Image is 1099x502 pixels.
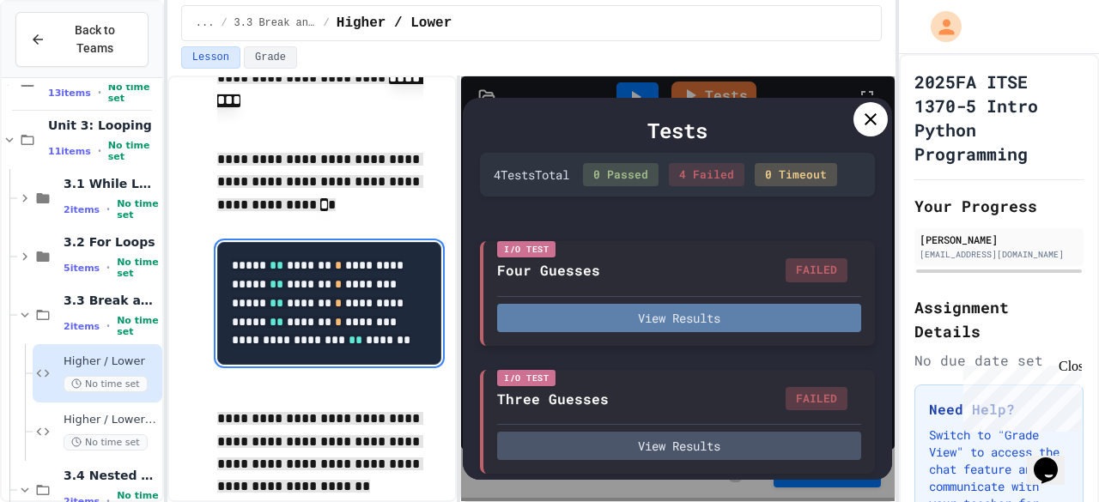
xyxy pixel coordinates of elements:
span: / [324,16,330,30]
span: Unit 3: Looping [48,118,159,133]
span: No time set [117,198,159,221]
button: View Results [497,432,861,460]
iframe: chat widget [956,359,1082,432]
div: Three Guesses [497,389,609,409]
span: 2 items [64,321,100,332]
span: • [98,86,101,100]
h2: Your Progress [914,194,1084,218]
span: 3.3 Break and Continue [234,16,317,30]
span: 3.3 Break and Continue [64,293,159,308]
span: No time set [64,376,148,392]
span: No time set [64,434,148,451]
div: Chat with us now!Close [7,7,118,109]
span: Higher / Lower [64,354,159,369]
span: No time set [117,257,159,279]
span: 13 items [48,88,91,99]
div: FAILED [786,387,847,411]
div: Tests [480,115,875,146]
span: 5 items [64,263,100,274]
div: I/O Test [497,370,556,386]
span: Higher / Lower [337,13,452,33]
span: • [106,319,110,333]
span: 11 items [48,146,91,157]
div: I/O Test [497,241,556,257]
button: View Results [497,304,861,332]
span: • [98,144,101,158]
div: No due date set [914,350,1084,371]
button: Lesson [181,46,240,69]
div: 0 Passed [583,163,659,187]
span: 3.4 Nested Control Structures [64,468,159,483]
span: No time set [117,315,159,337]
span: / [221,16,227,30]
span: No time set [108,82,159,104]
h1: 2025FA ITSE 1370-5 Intro Python Programming [914,70,1084,166]
span: Back to Teams [56,21,134,57]
iframe: chat widget [1027,433,1082,485]
div: 4 Failed [669,163,744,187]
div: FAILED [786,258,847,282]
div: My Account [913,7,966,46]
h2: Assignment Details [914,295,1084,343]
button: Back to Teams [15,12,149,67]
div: 0 Timeout [755,163,837,187]
div: 4 Test s Total [494,166,569,184]
span: • [106,203,110,216]
div: [EMAIL_ADDRESS][DOMAIN_NAME] [920,248,1078,261]
span: 3.1 While Loops [64,176,159,191]
span: • [106,261,110,275]
span: Higher / Lower 2.0 [64,413,159,427]
div: [PERSON_NAME] [920,232,1078,247]
span: No time set [108,140,159,162]
div: Four Guesses [497,260,600,281]
span: 2 items [64,204,100,215]
span: 3.2 For Loops [64,234,159,250]
span: ... [196,16,215,30]
h3: Need Help? [929,399,1069,420]
button: Grade [244,46,297,69]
